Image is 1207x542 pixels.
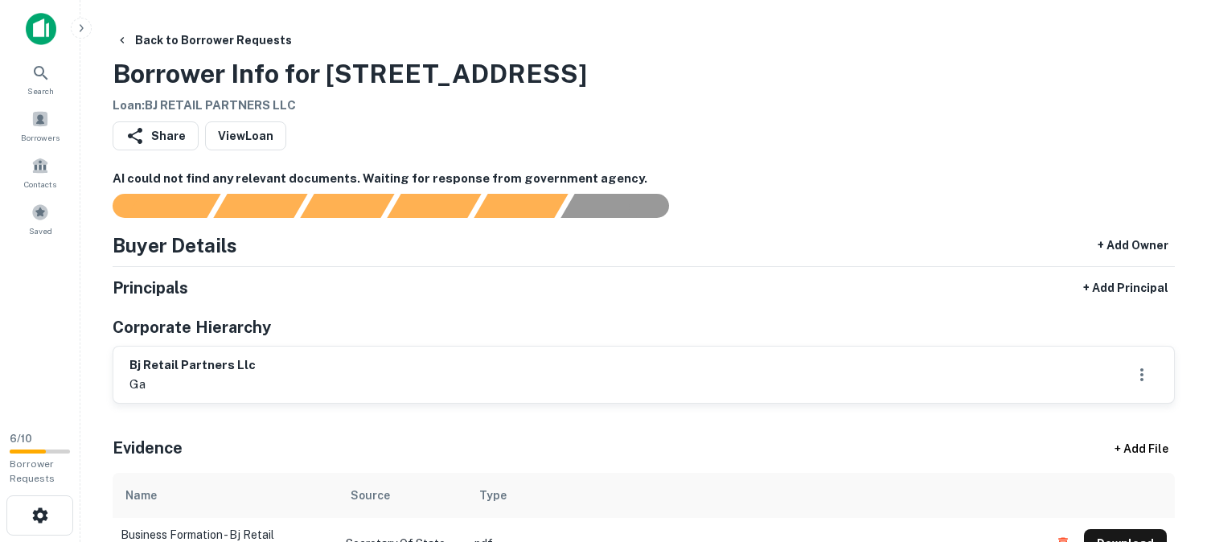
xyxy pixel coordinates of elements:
[10,433,32,445] span: 6 / 10
[1091,231,1175,260] button: + Add Owner
[113,276,188,300] h5: Principals
[10,458,55,484] span: Borrower Requests
[27,84,54,97] span: Search
[5,197,76,240] a: Saved
[5,150,76,194] a: Contacts
[561,194,688,218] div: AI fulfillment process complete.
[29,224,52,237] span: Saved
[125,486,157,505] div: Name
[129,356,256,375] h6: bj retail partners llc
[300,194,394,218] div: Documents found, AI parsing details...
[113,436,183,460] h5: Evidence
[5,57,76,101] a: Search
[26,13,56,45] img: capitalize-icon.png
[113,315,271,339] h5: Corporate Hierarchy
[474,194,568,218] div: Principals found, still searching for contact information. This may take time...
[113,55,587,93] h3: Borrower Info for [STREET_ADDRESS]
[93,194,214,218] div: Sending borrower request to AI...
[1085,434,1197,463] div: + Add File
[1127,413,1207,491] iframe: Chat Widget
[338,473,466,518] th: Source
[21,131,60,144] span: Borrowers
[24,178,56,191] span: Contacts
[5,104,76,147] a: Borrowers
[113,231,237,260] h4: Buyer Details
[205,121,286,150] a: ViewLoan
[479,486,507,505] div: Type
[113,170,1175,188] h6: AI could not find any relevant documents. Waiting for response from government agency.
[113,473,338,518] th: Name
[351,486,390,505] div: Source
[113,96,587,115] h6: Loan : BJ RETAIL PARTNERS LLC
[129,375,256,394] p: ga
[109,26,298,55] button: Back to Borrower Requests
[466,473,1041,518] th: Type
[1077,273,1175,302] button: + Add Principal
[113,121,199,150] button: Share
[213,194,307,218] div: Your request is received and processing...
[387,194,481,218] div: Principals found, AI now looking for contact information...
